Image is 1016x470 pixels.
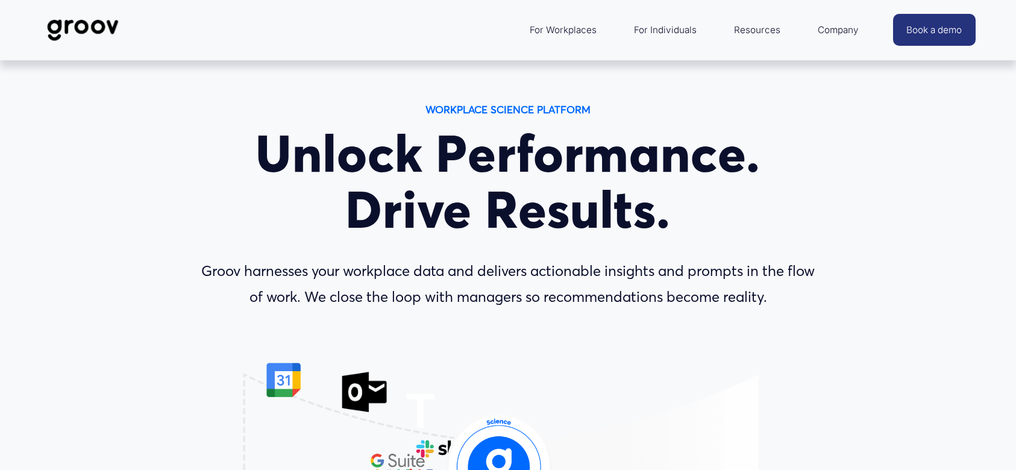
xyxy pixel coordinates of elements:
p: Groov harnesses your workplace data and delivers actionable insights and prompts in the flow of w... [193,258,823,310]
a: folder dropdown [524,16,603,45]
span: For Workplaces [530,22,597,39]
a: folder dropdown [812,16,865,45]
span: Resources [734,22,780,39]
a: Book a demo [893,14,975,46]
span: Company [818,22,859,39]
a: folder dropdown [728,16,786,45]
strong: WORKPLACE SCIENCE PLATFORM [425,103,591,116]
img: Groov | Workplace Science Platform | Unlock Performance | Drive Results [40,10,125,50]
a: For Individuals [628,16,703,45]
h1: Unlock Performance. Drive Results. [193,126,823,238]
